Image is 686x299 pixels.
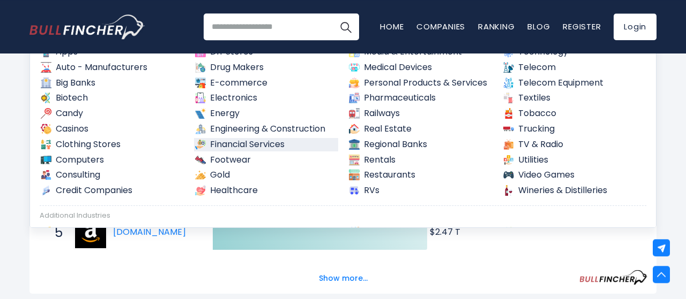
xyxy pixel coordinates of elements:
a: Big Banks [40,76,184,90]
a: Railways [348,107,493,120]
a: Rentals [348,154,493,167]
a: Telecom Equipment [502,76,647,90]
text: $2.47 T [430,226,460,238]
a: Tobacco [502,107,647,120]
a: Casinos [40,122,184,136]
a: Auto - Manufacturers [40,61,184,74]
a: Utilities [502,154,647,167]
a: Textiles [502,91,647,105]
a: Login [614,13,657,40]
img: Amazon.com [75,217,106,248]
a: Trucking [502,122,647,136]
a: Renewable Energy [502,226,647,239]
a: Gold [194,168,339,182]
a: Electronics [194,91,339,105]
a: TV & Radio [502,138,647,151]
a: Computers [40,154,184,167]
a: Medical Tools [348,226,493,239]
a: Companies [416,21,465,32]
a: RVs [348,184,493,197]
a: E-commerce [194,76,339,90]
a: Credit Companies [40,184,184,197]
a: Medical Devices [348,61,493,74]
a: Amazon.com [73,216,113,250]
a: Ranking [478,21,514,32]
a: Real Estate [348,122,493,136]
a: Restaurants [348,168,493,182]
a: Advertising [40,226,184,239]
a: Farming Supplies [194,226,339,239]
a: Drug Makers [194,61,339,74]
a: Financial Services [194,138,339,151]
a: Regional Banks [348,138,493,151]
a: Telecom [502,61,647,74]
a: Clothing Stores [40,138,184,151]
button: Search [332,13,359,40]
span: 5 [49,224,60,242]
a: Energy [194,107,339,120]
a: Video Games [502,168,647,182]
a: Register [563,21,601,32]
a: Engineering & Construction [194,122,339,136]
a: Healthcare [194,184,339,197]
div: Additional Industries [40,211,646,220]
a: Biotech [40,91,184,105]
a: Footwear [194,154,339,167]
a: Home [380,21,404,32]
a: Blog [527,21,550,32]
a: Consulting [40,168,184,182]
a: [DOMAIN_NAME] [113,226,186,238]
a: Wineries & Distilleries [502,184,647,197]
a: Go to homepage [29,14,145,39]
button: Show more... [312,270,374,287]
a: Candy [40,107,184,120]
a: Pharmaceuticals [348,91,493,105]
img: Bullfincher logo [29,14,145,39]
a: Personal Products & Services [348,76,493,90]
